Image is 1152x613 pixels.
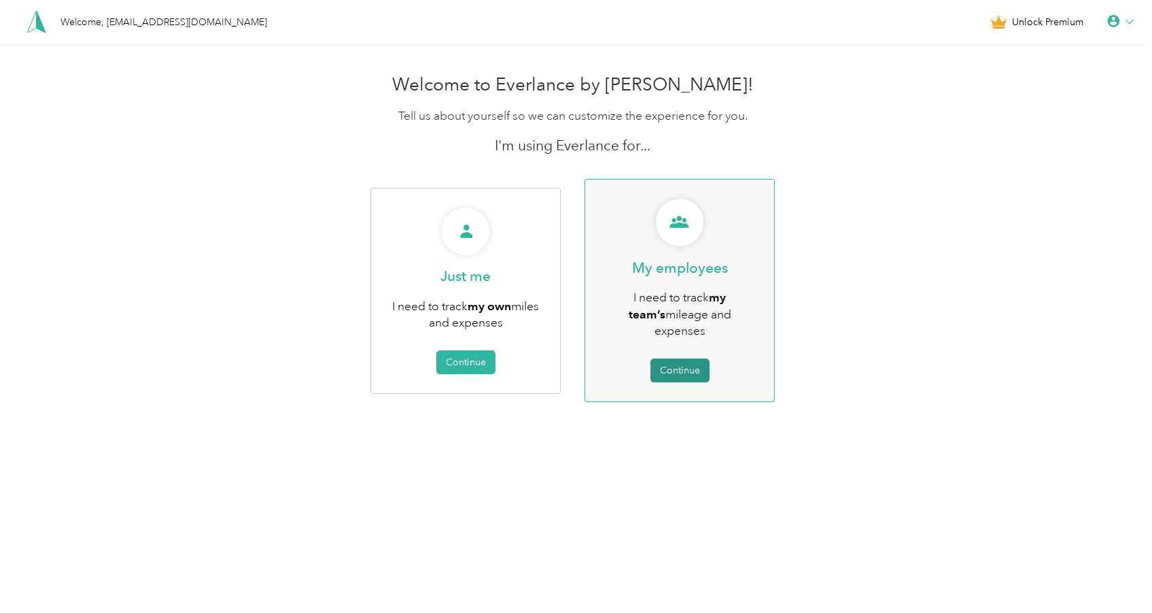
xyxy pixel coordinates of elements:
span: Unlock Premium [1012,15,1083,29]
h1: Welcome to Everlance by [PERSON_NAME]! [286,74,859,96]
div: Welcome, [EMAIL_ADDRESS][DOMAIN_NAME] [60,15,267,29]
span: I need to track miles and expenses [392,299,539,331]
p: Just me [440,267,491,286]
p: I'm using Everlance for... [286,136,859,155]
span: I need to track mileage and expenses [629,290,731,338]
iframe: Everlance-gr Chat Button Frame [1076,537,1152,613]
p: Tell us about yourself so we can customize the experience for you. [286,107,859,125]
button: Continue [436,350,495,374]
button: Continue [650,359,710,382]
b: my own [468,299,511,313]
p: My employees [632,259,728,278]
b: my team’s [629,290,727,321]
